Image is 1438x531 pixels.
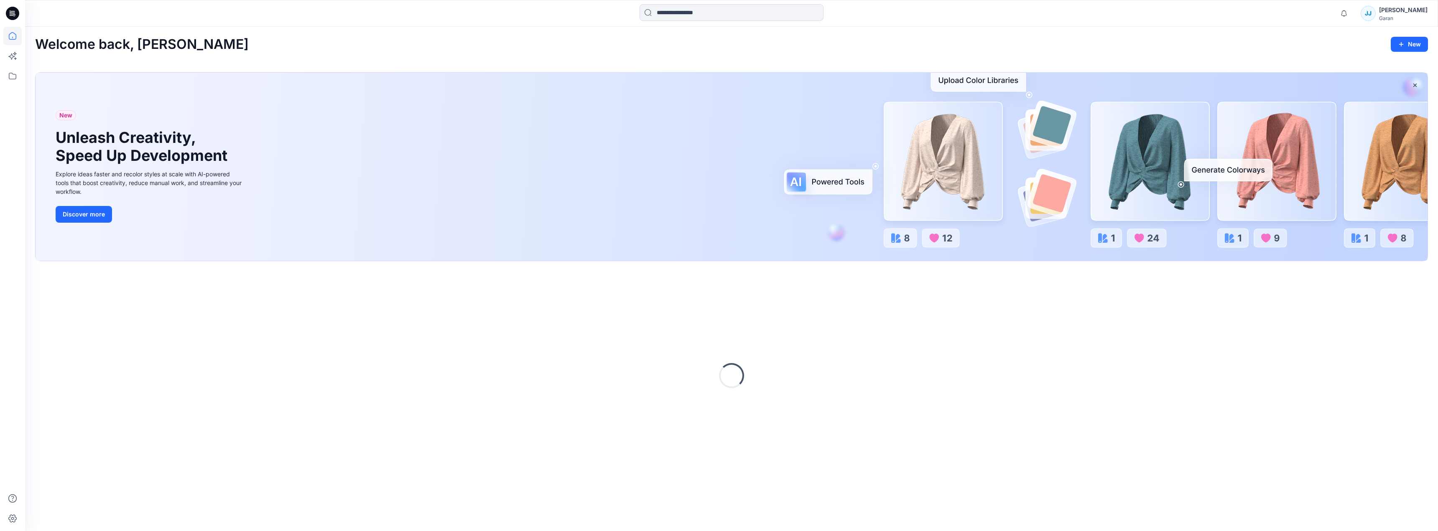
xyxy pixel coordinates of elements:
div: JJ [1361,6,1376,21]
div: Garan [1379,15,1428,21]
a: Discover more [56,206,244,223]
h1: Unleash Creativity, Speed Up Development [56,129,231,165]
button: Discover more [56,206,112,223]
span: New [59,110,72,120]
div: Explore ideas faster and recolor styles at scale with AI-powered tools that boost creativity, red... [56,170,244,196]
div: [PERSON_NAME] [1379,5,1428,15]
button: New [1391,37,1428,52]
h2: Welcome back, [PERSON_NAME] [35,37,249,52]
